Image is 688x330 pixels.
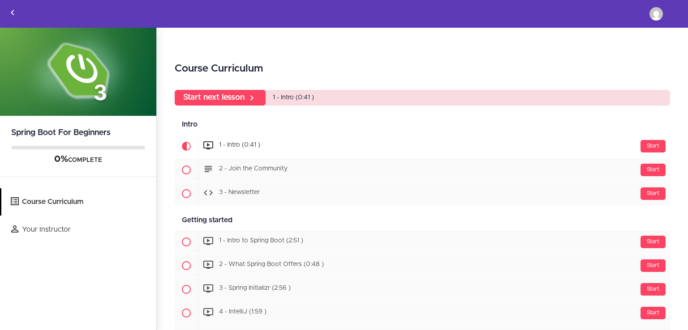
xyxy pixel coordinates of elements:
[641,187,666,200] div: Start
[175,210,670,230] div: Getting started
[641,307,666,319] div: Start
[175,135,198,158] span: Current item
[175,301,670,325] a: Start 4 - IntelliJ (1:59 )
[175,278,670,301] a: Start 3 - Spring Initializr (2:56 )
[219,190,260,196] span: 3 - Newsletter
[11,154,145,165] div: COMPLETE
[7,7,18,18] svg: Back to courses
[175,230,670,254] a: Start 1 - Intro to Spring Boot (2:51 )
[641,164,666,176] div: Start
[175,254,670,277] a: Start 2 - What Spring Boot Offers (0:48 )
[273,94,314,101] span: 1 - Intro (0:41 )
[175,135,670,158] a: Current item Start 1 - Intro (0:41 )
[219,142,260,148] span: 1 - Intro (0:41 )
[219,262,324,268] span: 2 - What Spring Boot Offers (0:48 )
[219,238,303,244] span: 1 - Intro to Spring Boot (2:51 )
[641,140,666,152] div: Start
[219,285,291,292] span: 3 - Spring Initializr (2:56 )
[175,114,670,135] div: Intro
[175,90,266,106] a: Start next lesson
[641,259,666,272] div: Start
[54,155,68,164] span: 0%
[641,283,666,296] div: Start
[175,182,670,205] a: Start 3 - Newsletter
[641,236,666,248] div: Start
[219,309,267,315] span: 4 - IntelliJ (1:59 )
[1,216,156,243] a: Your Instructor
[219,166,288,172] span: 2 - Join the Community
[649,7,663,21] img: onyelok@gmail.com
[0,0,25,27] a: Back to courses
[175,158,670,182] a: Start 2 - Join the Community
[175,61,670,76] h2: Course Curriculum
[1,188,156,216] a: Course Curriculum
